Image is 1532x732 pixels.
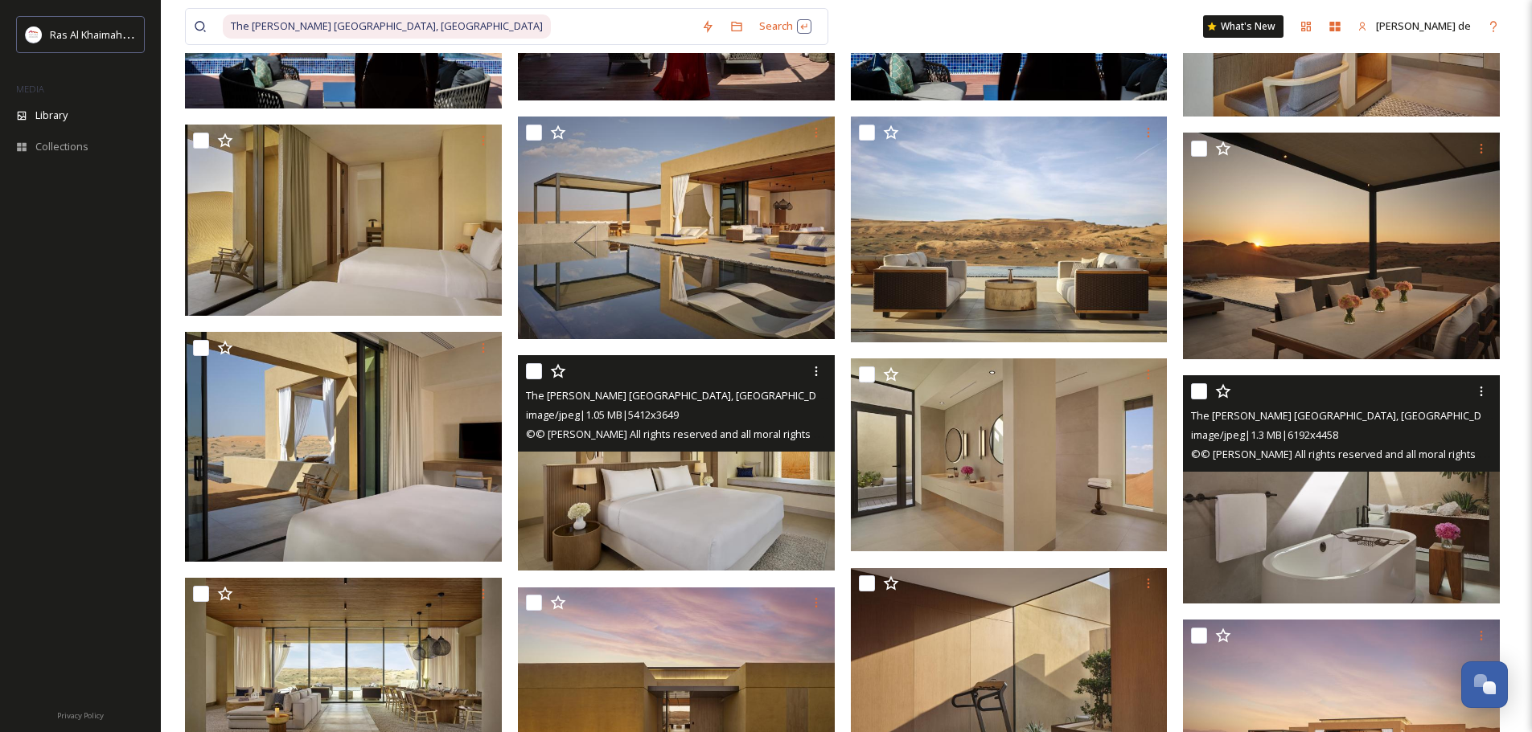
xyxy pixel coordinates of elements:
[1461,661,1508,708] button: Open Chat
[223,14,551,38] span: The [PERSON_NAME] [GEOGRAPHIC_DATA], [GEOGRAPHIC_DATA]
[751,10,819,42] div: Search
[26,27,42,43] img: Logo_RAKTDA_RGB-01.png
[185,125,505,316] img: The Ritz-Carlton Ras Al Khaimah, Al Wadi Desert Signature Villa Second Bedroom.jpg
[1376,18,1471,33] span: [PERSON_NAME] de
[57,705,104,724] a: Privacy Policy
[526,407,679,422] span: image/jpeg | 1.05 MB | 5412 x 3649
[35,139,88,154] span: Collections
[1183,375,1500,603] img: The Ritz-Carlton Ras Al Khaimah, Al Wadi Desert Signature Villa Master Bedroom Bathtub.jpg
[1191,427,1338,442] span: image/jpeg | 1.3 MB | 6192 x 4458
[185,332,505,562] img: The Ritz-Carlton Ras Al Khaimah, Al Wadi Desert Signature Villa Master Bedroom View.jpg
[518,117,838,339] img: The Ritz-Carlton Ras Al Khaimah, Al Wadi Desert Signature Villa Pool & Terrace.jpg
[1183,133,1500,359] img: The Ritz-Carlton Ras Al Khaimah, Al Wadi Desert Signature Villa Outdoor Dining.jpg
[35,108,68,123] span: Library
[16,83,44,95] span: MEDIA
[518,355,838,570] img: The Ritz-Carlton Ras Al Khaimah, Al Wadi Desert Signature Villa Master Bedroom.jpg
[1203,15,1284,38] a: What's New
[50,27,277,42] span: Ras Al Khaimah Tourism Development Authority
[1349,10,1479,42] a: [PERSON_NAME] de
[57,710,104,721] span: Privacy Policy
[851,358,1171,551] img: The Ritz-Carlton Ras Al Khaimah, Al Wadi Desert Signature Villa Master Bedroom Bathroom.jpg
[526,387,1009,403] span: The [PERSON_NAME] [GEOGRAPHIC_DATA], [GEOGRAPHIC_DATA] Signature Villa Master Bedroom.jpg
[851,117,1171,342] img: The Ritz-Carlton Ras Al Khaimah, Al Wadi Desert Signature Villa Outdoor Seating.jpg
